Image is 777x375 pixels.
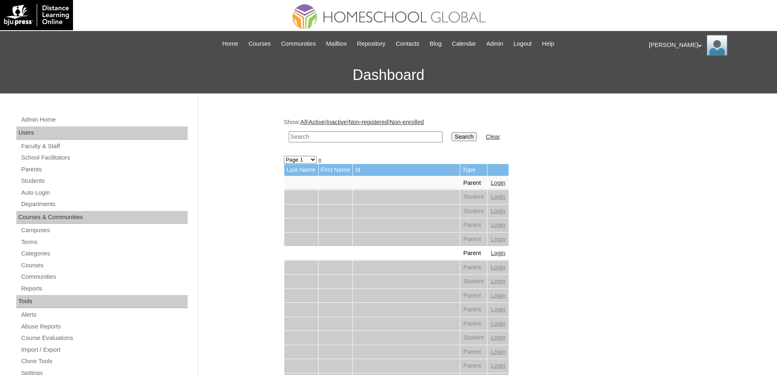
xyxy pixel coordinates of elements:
a: Terms [20,237,188,247]
a: Reports [20,284,188,294]
span: Mailbox [326,39,347,49]
a: Login [491,193,505,200]
td: Student [460,275,487,288]
span: Contacts [396,39,419,49]
a: Abuse Reports [20,322,188,332]
a: Alerts [20,310,188,320]
td: First Name [319,164,353,176]
td: Parent [460,176,487,190]
a: Login [491,208,505,214]
a: Login [491,292,505,299]
a: Login [491,264,505,271]
a: School Facilitators [20,153,188,163]
td: Parent [460,317,487,331]
a: Courses [20,260,188,271]
a: Home [218,39,242,49]
a: Communities [277,39,320,49]
a: Parents [20,164,188,175]
img: logo-white.png [4,4,69,26]
span: Logout [514,39,532,49]
a: Campuses [20,225,188,235]
a: Mailbox [322,39,351,49]
td: Last Name [284,164,318,176]
a: Contacts [392,39,423,49]
a: Inactive [326,119,347,125]
a: Calendar [448,39,480,49]
td: Parent [460,233,487,246]
span: Courses [248,39,271,49]
a: Repository [353,39,390,49]
span: Repository [357,39,385,49]
div: Show: | | | | [284,118,688,147]
span: Help [542,39,554,49]
td: Parent [460,246,487,260]
a: Non-registered [349,119,388,125]
td: Student [460,204,487,218]
a: Logout [509,39,536,49]
td: Parent [460,218,487,232]
a: Courses [244,39,275,49]
div: Courses & Communities [16,211,188,224]
td: Student [460,190,487,204]
a: Login [491,180,505,186]
span: Calendar [452,39,476,49]
td: Id [353,164,460,176]
span: Communities [281,39,316,49]
td: Parent [460,303,487,317]
span: Admin [486,39,503,49]
a: Auto Login [20,188,188,198]
td: Parent [460,345,487,359]
div: [PERSON_NAME] [649,35,769,55]
a: Active [308,119,325,125]
a: Communities [20,272,188,282]
a: Students [20,176,188,186]
td: Parent [460,261,487,275]
a: Clone Tools [20,356,188,366]
span: Home [222,39,238,49]
td: Type [460,164,487,176]
a: Login [491,236,505,242]
a: Admin [482,39,507,49]
div: Users [16,126,188,140]
span: Blog [429,39,441,49]
a: Admin Home [20,115,188,125]
a: Import / Export [20,345,188,355]
input: Search [289,131,443,142]
a: Login [491,306,505,313]
a: Categories [20,249,188,259]
a: Login [491,222,505,228]
img: Ariane Ebuen [707,35,727,55]
a: Login [491,278,505,284]
a: Non-enrolled [390,119,424,125]
input: Search [452,132,477,141]
a: Help [538,39,558,49]
a: All [300,119,307,125]
td: Student [460,331,487,345]
div: Tools [16,295,188,308]
a: Clear [486,133,500,140]
a: Login [491,320,505,327]
a: Login [491,348,505,355]
h3: Dashboard [4,57,773,93]
a: Course Evaluations [20,333,188,343]
a: Departments [20,199,188,209]
a: Login [491,362,505,369]
a: Login [491,250,505,256]
td: Parent [460,289,487,303]
a: Blog [425,39,445,49]
a: Login [491,334,505,341]
td: Parent [460,359,487,373]
a: » [318,156,321,163]
a: Faculty & Staff [20,141,188,151]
